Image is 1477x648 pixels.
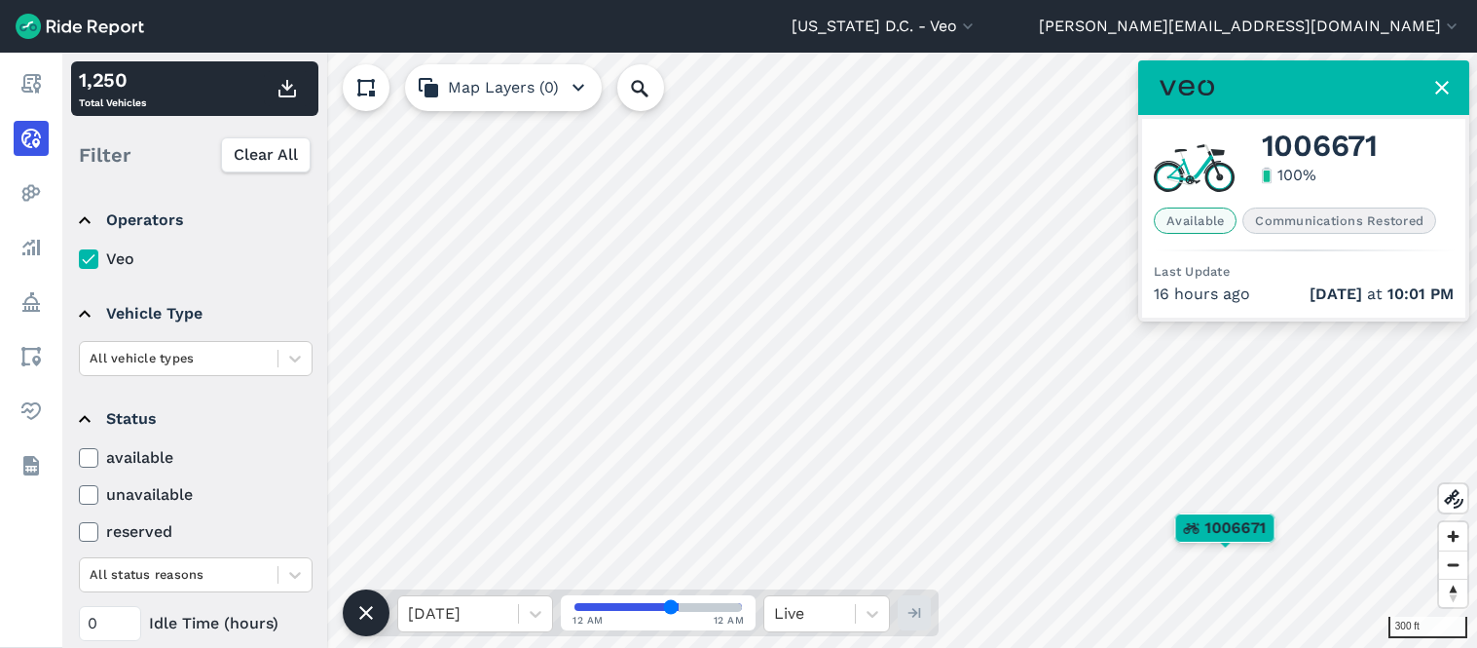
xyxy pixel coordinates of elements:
[79,606,313,641] div: Idle Time (hours)
[14,230,49,265] a: Analyze
[221,137,311,172] button: Clear All
[234,143,298,167] span: Clear All
[1439,551,1467,579] button: Zoom out
[1154,264,1230,279] span: Last Update
[79,193,310,248] summary: Operators
[405,64,602,111] button: Map Layers (0)
[79,65,146,112] div: Total Vehicles
[1154,283,1454,306] div: 16 hours ago
[71,125,318,185] div: Filter
[14,448,49,483] a: Datasets
[1160,74,1214,101] img: Veo
[1439,522,1467,551] button: Zoom in
[14,339,49,374] a: Areas
[1310,283,1454,306] span: at
[14,285,49,320] a: Policy
[1154,208,1237,234] span: Available
[79,446,313,470] label: available
[1310,285,1362,303] span: [DATE]
[572,613,604,628] span: 12 AM
[79,248,313,271] label: Veo
[14,66,49,101] a: Report
[792,15,978,38] button: [US_STATE] D.C. - Veo
[617,64,695,111] input: Search Location or Vehicles
[1439,579,1467,607] button: Reset bearing to north
[79,286,310,341] summary: Vehicle Type
[1262,134,1378,158] span: 1006671
[14,175,49,210] a: Heatmaps
[79,483,313,507] label: unavailable
[79,520,313,544] label: reserved
[14,121,49,156] a: Realtime
[14,394,49,429] a: Health
[1154,138,1235,192] img: Veo ebike
[1387,285,1454,303] span: 10:01 PM
[79,392,310,446] summary: Status
[1205,516,1267,540] span: 1006671
[714,613,745,628] span: 12 AM
[1039,15,1461,38] button: [PERSON_NAME][EMAIL_ADDRESS][DOMAIN_NAME]
[79,65,146,95] div: 1,250
[16,14,144,39] img: Ride Report
[1277,164,1316,187] div: 100 %
[1388,617,1467,638] div: 300 ft
[1242,208,1436,234] span: Communications Restored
